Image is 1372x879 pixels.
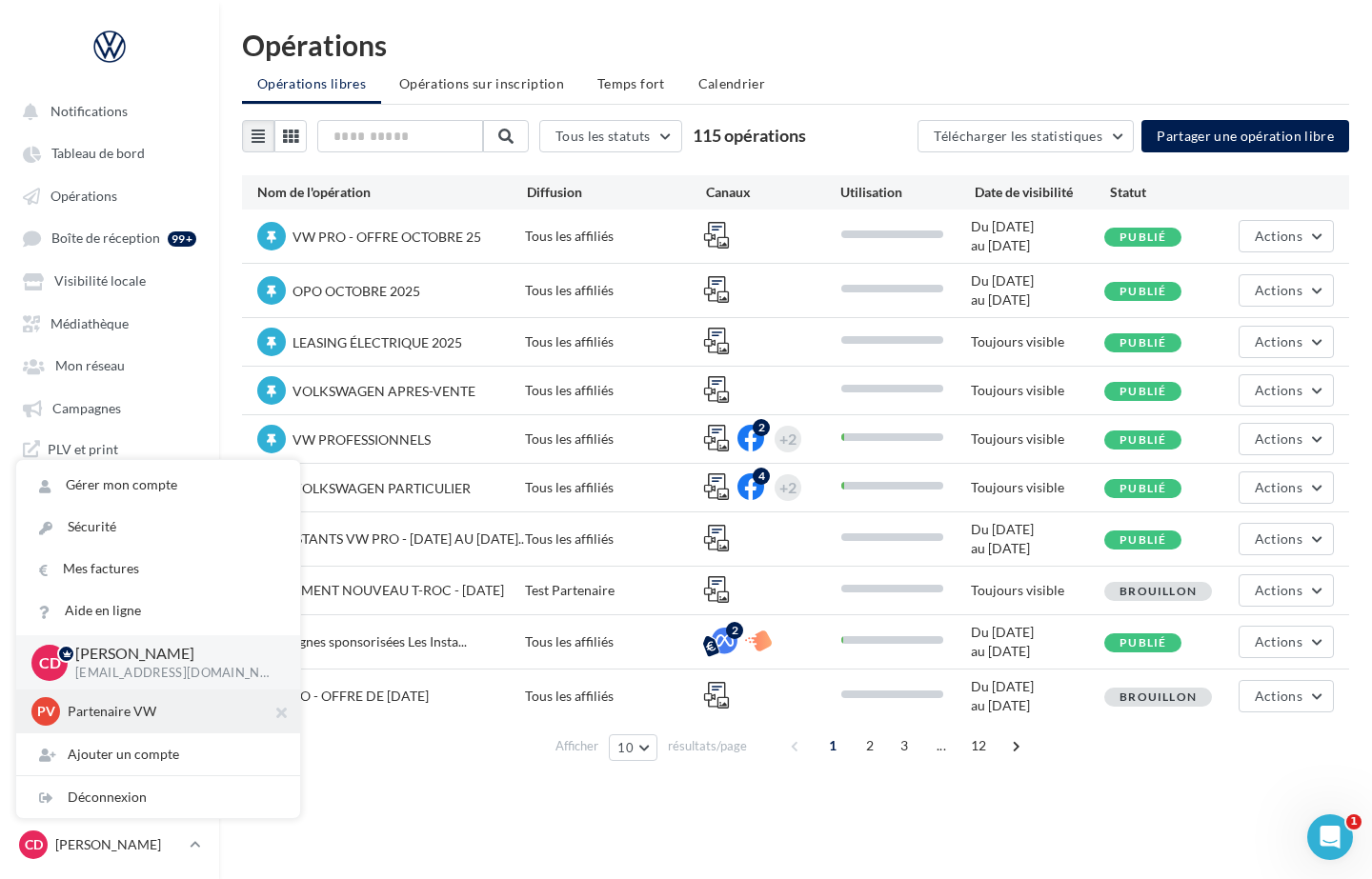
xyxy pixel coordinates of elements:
span: 2 [855,730,885,761]
span: Publié [1120,481,1166,495]
a: Mon réseau [11,348,208,382]
span: résultats/page [668,737,747,755]
button: Actions [1239,680,1334,712]
div: Tous les affiliés [525,529,703,549]
a: CD [PERSON_NAME] [15,827,204,863]
span: Boîte de réception [51,230,160,247]
div: 2 [726,622,743,639]
div: Du [DATE] au [DATE] [971,623,1104,661]
span: Actions [1255,228,1302,244]
div: Diffusion [527,183,706,202]
span: Actions [1255,479,1302,495]
span: VW PROFESSIONNELS [293,431,431,448]
span: Publié [1120,432,1166,447]
span: 12 [963,730,995,761]
a: Boîte de réception 99+ [11,220,208,255]
span: ... [926,730,957,761]
div: 4 [753,468,770,485]
span: Publié [1120,230,1166,244]
div: Toujours visible [971,430,1104,449]
span: Tous les statuts [555,128,651,144]
span: 3 [889,730,919,761]
div: Statut [1110,183,1244,202]
div: 2 [753,419,770,436]
span: Médiathèque [50,315,129,331]
a: Médiathèque [11,306,208,340]
span: Actions [1255,530,1302,547]
span: Actions [1255,633,1302,649]
span: VOLKSWAGEN APRES-VENTE [293,383,475,399]
span: Actions [1255,430,1302,447]
div: Du [DATE] au [DATE] [971,217,1104,255]
div: +2 [779,474,797,501]
span: Actions [1255,582,1302,598]
div: 99+ [168,231,196,247]
span: 1 [817,730,848,761]
span: Actions [1255,688,1302,704]
div: Test Partenaire [525,581,703,600]
a: Sécurité [16,506,300,548]
div: Tous les affiliés [525,227,703,246]
p: [PERSON_NAME] [55,835,182,854]
a: PLV et print personnalisable [11,432,208,485]
span: Publié [1120,635,1166,649]
span: Publié [1120,284,1166,298]
div: Tous les affiliés [525,332,703,351]
p: [EMAIL_ADDRESS][DOMAIN_NAME] [75,665,270,682]
span: Opérations sur inscription [399,75,564,91]
button: 10 [609,734,657,761]
span: Campagnes sponsorisées Les Insta... [257,633,467,649]
button: Actions [1239,574,1334,607]
span: Calendrier [698,75,766,91]
div: Toujours visible [971,478,1104,497]
span: Publié [1120,384,1166,398]
div: Déconnexion [16,776,300,818]
button: Actions [1239,220,1334,252]
button: Notifications [11,93,200,128]
button: Actions [1239,471,1334,504]
span: Afficher [555,737,598,755]
span: CD [25,835,43,854]
a: Campagnes DataOnDemand [11,492,208,545]
a: Visibilité locale [11,263,208,297]
button: Actions [1239,423,1334,455]
a: Mes factures [16,548,300,589]
span: VOLKSWAGEN PARTICULIER [293,480,471,496]
span: Brouillon [1120,689,1197,704]
span: Télécharger les statistiques [934,128,1102,144]
button: Actions [1239,274,1334,307]
a: Campagnes [11,390,208,425]
span: Opérations [50,188,117,204]
div: Du [DATE] au [DATE] [971,520,1104,558]
div: Du [DATE] au [DATE] [971,271,1104,310]
span: Campagnes [52,400,121,416]
span: Temps fort [597,75,665,91]
button: Télécharger les statistiques [918,120,1134,152]
button: Actions [1239,326,1334,358]
button: Actions [1239,626,1334,658]
span: Notifications [50,103,128,119]
span: Mon réseau [55,358,125,374]
div: Tous les affiliés [525,381,703,400]
span: Brouillon [1120,584,1197,598]
div: Tous les affiliés [525,478,703,497]
a: Aide en ligne [16,589,300,631]
span: Actions [1255,282,1302,298]
div: Tous les affiliés [525,632,703,651]
span: Actions [1255,333,1302,350]
span: Actions [1255,382,1302,398]
div: Nom de l'opération [257,183,527,202]
button: Actions [1239,523,1334,555]
div: Ajouter un compte [16,733,300,775]
span: LEASING ÉLECTRIQUE 2025 [293,334,462,350]
div: Toujours visible [971,581,1104,600]
div: Toujours visible [971,381,1104,400]
span: 115 opérations [693,125,806,146]
span: OPO OCTOBRE 2025 [293,283,420,299]
button: Partager une opération libre [1141,120,1349,152]
div: +2 [779,426,797,452]
span: Publié [1120,532,1166,547]
span: VW PRO - OFFRE DE [DATE] [257,688,429,704]
span: PV [37,702,55,721]
span: CD [39,651,61,673]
